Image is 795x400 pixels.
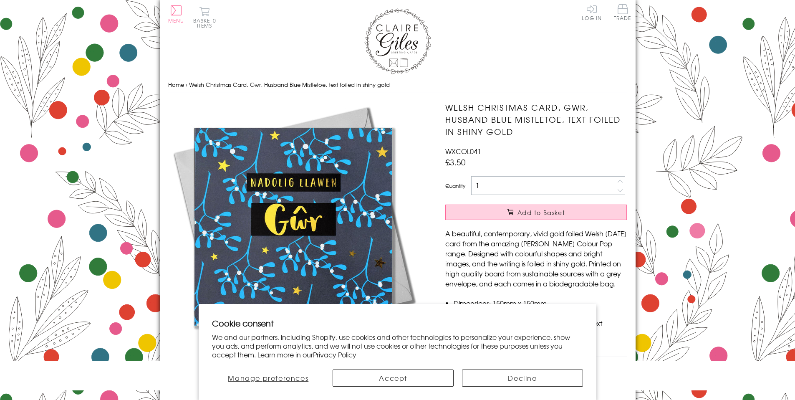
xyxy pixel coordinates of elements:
[313,349,356,359] a: Privacy Policy
[168,101,419,352] img: Welsh Christmas Card, Gwr, Husband Blue Mistletoe, text foiled in shiny gold
[454,298,627,308] li: Dimensions: 150mm x 150mm
[445,182,465,190] label: Quantity
[614,4,631,20] span: Trade
[168,5,184,23] button: Menu
[189,81,390,89] span: Welsh Christmas Card, Gwr, Husband Blue Mistletoe, text foiled in shiny gold
[445,228,627,289] p: A beautiful, contemporary, vivid gold foiled Welsh [DATE] card from the amazing [PERSON_NAME] Col...
[517,208,565,217] span: Add to Basket
[186,81,187,89] span: ›
[445,101,627,137] h1: Welsh Christmas Card, Gwr, Husband Blue Mistletoe, text foiled in shiny gold
[582,4,602,20] a: Log In
[462,370,583,387] button: Decline
[168,81,184,89] a: Home
[197,17,216,29] span: 0 items
[445,146,481,156] span: WXCOL041
[212,333,583,359] p: We and our partners, including Shopify, use cookies and other technologies to personalize your ex...
[445,156,466,168] span: £3.50
[193,7,216,28] button: Basket0 items
[364,8,431,74] img: Claire Giles Greetings Cards
[212,370,324,387] button: Manage preferences
[212,317,583,329] h2: Cookie consent
[445,205,627,220] button: Add to Basket
[168,76,627,94] nav: breadcrumbs
[228,373,308,383] span: Manage preferences
[333,370,454,387] button: Accept
[614,4,631,22] a: Trade
[168,17,184,24] span: Menu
